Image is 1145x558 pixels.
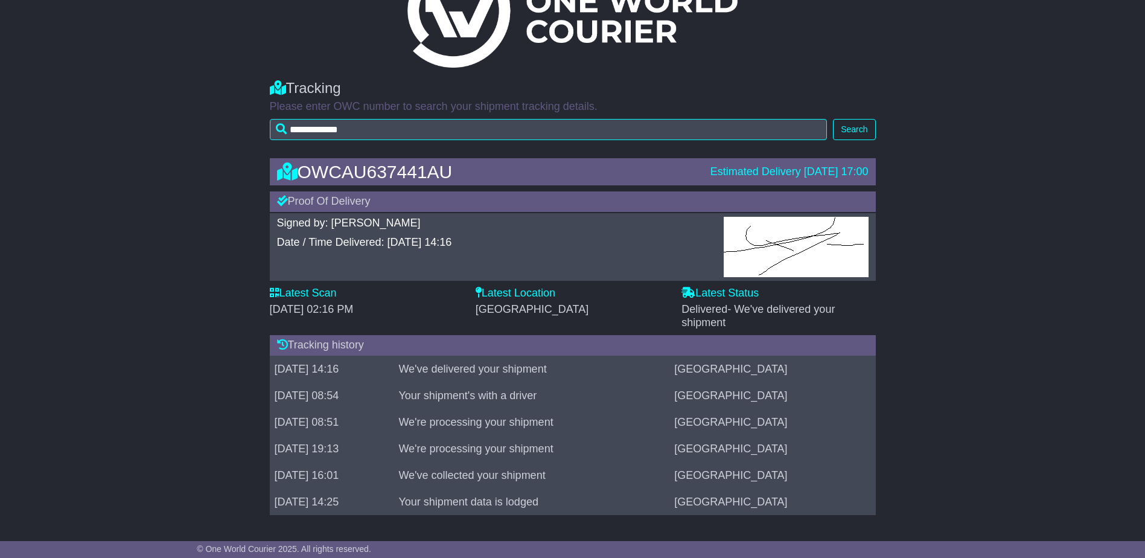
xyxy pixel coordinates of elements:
[394,382,669,409] td: Your shipment's with a driver
[394,489,669,515] td: Your shipment data is lodged
[681,287,759,300] label: Latest Status
[681,303,835,329] span: Delivered
[681,303,835,329] span: - We've delivered your shipment
[669,489,875,515] td: [GEOGRAPHIC_DATA]
[270,100,876,114] p: Please enter OWC number to search your shipment tracking details.
[270,356,394,382] td: [DATE] 14:16
[270,462,394,489] td: [DATE] 16:01
[394,435,669,462] td: We're processing your shipment
[270,287,337,300] label: Latest Scan
[394,462,669,489] td: We've collected your shipment
[669,409,875,435] td: [GEOGRAPHIC_DATA]
[270,489,394,515] td: [DATE] 14:25
[669,435,875,462] td: [GEOGRAPHIC_DATA]
[270,409,394,435] td: [DATE] 08:51
[270,435,394,462] td: [DATE] 19:13
[270,303,354,315] span: [DATE] 02:16 PM
[476,303,588,315] span: [GEOGRAPHIC_DATA]
[669,462,875,489] td: [GEOGRAPHIC_DATA]
[710,165,869,179] div: Estimated Delivery [DATE] 17:00
[724,217,869,277] img: GetPodImagePublic
[197,544,371,554] span: © One World Courier 2025. All rights reserved.
[270,335,876,356] div: Tracking history
[270,382,394,409] td: [DATE] 08:54
[394,356,669,382] td: We've delivered your shipment
[476,287,555,300] label: Latest Location
[270,80,876,97] div: Tracking
[833,119,875,140] button: Search
[271,162,704,182] div: OWCAU637441AU
[270,191,876,212] div: Proof Of Delivery
[394,409,669,435] td: We're processing your shipment
[669,356,875,382] td: [GEOGRAPHIC_DATA]
[277,236,712,249] div: Date / Time Delivered: [DATE] 14:16
[277,217,712,230] div: Signed by: [PERSON_NAME]
[669,382,875,409] td: [GEOGRAPHIC_DATA]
